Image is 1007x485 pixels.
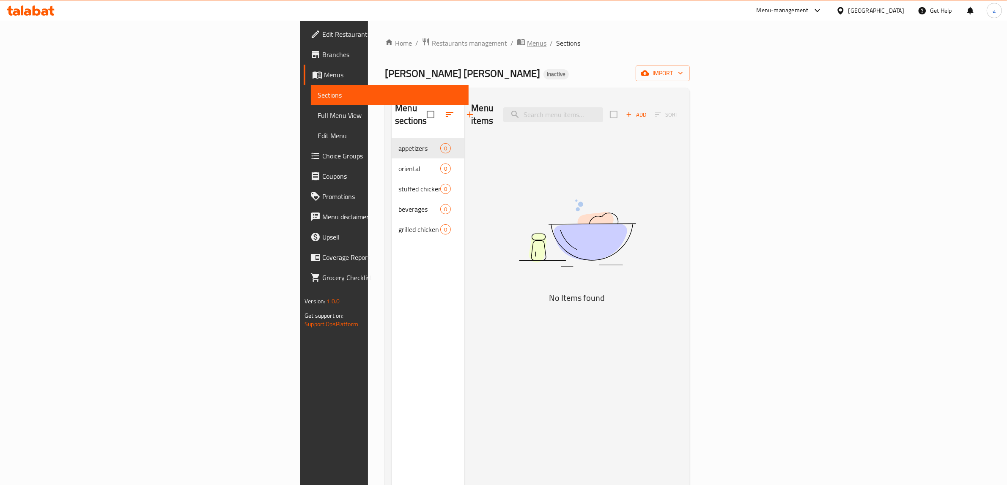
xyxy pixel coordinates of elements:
h5: No Items found [472,291,683,305]
a: Coupons [304,166,469,186]
span: 0 [441,205,450,213]
div: stuffed chicken0 [392,179,464,199]
span: beverages [398,204,440,214]
span: Inactive [543,71,569,78]
span: import [642,68,683,79]
div: items [440,163,451,174]
span: Menu disclaimer [322,212,462,222]
span: Select all sections [422,106,439,123]
div: oriental0 [392,158,464,179]
span: Coupons [322,171,462,181]
a: Sections [311,85,469,105]
span: Menus [527,38,546,48]
span: Get support on: [305,310,343,321]
span: Sort sections [439,104,460,125]
span: Version: [305,296,325,307]
a: Coverage Report [304,247,469,267]
nav: Menu sections [392,135,464,243]
span: Branches [322,49,462,60]
span: Sections [318,90,462,100]
nav: breadcrumb [385,38,690,49]
button: import [636,65,690,81]
span: Promotions [322,191,462,202]
div: appetizers0 [392,138,464,158]
button: Add [623,108,650,121]
a: Upsell [304,227,469,247]
span: Upsell [322,232,462,242]
span: oriental [398,163,440,174]
a: Choice Groups [304,146,469,166]
span: Add item [623,108,650,121]
a: Menus [517,38,546,49]
span: grilled chicken [398,224,440,234]
a: Full Menu View [311,105,469,125]
input: search [503,107,603,122]
span: 0 [441,226,450,234]
span: Full Menu View [318,110,462,120]
div: items [440,224,451,234]
div: beverages0 [392,199,464,219]
span: Edit Menu [318,131,462,141]
span: 0 [441,165,450,173]
span: Grocery Checklist [322,272,462,283]
a: Grocery Checklist [304,267,469,288]
a: Menu disclaimer [304,207,469,227]
span: appetizers [398,143,440,153]
span: 0 [441,185,450,193]
div: items [440,143,451,153]
li: / [550,38,553,48]
span: a [993,6,996,15]
span: stuffed chicken [398,184,440,194]
a: Edit Menu [311,125,469,146]
a: Promotions [304,186,469,207]
a: Menus [304,65,469,85]
div: items [440,184,451,194]
span: Edit Restaurant [322,29,462,39]
div: Menu-management [757,5,809,16]
a: Branches [304,44,469,65]
li: / [510,38,513,48]
span: Menus [324,70,462,80]
span: 0 [441,144,450,153]
div: Inactive [543,69,569,79]
span: Sections [556,38,580,48]
span: Add [625,110,648,120]
span: Choice Groups [322,151,462,161]
a: Support.OpsPlatform [305,319,358,330]
span: Restaurants management [432,38,507,48]
span: 1.0.0 [327,296,340,307]
span: Coverage Report [322,252,462,262]
h2: Menu items [471,102,493,127]
span: Select section first [650,108,684,121]
div: items [440,204,451,214]
button: Add section [460,104,480,125]
a: Edit Restaurant [304,24,469,44]
img: dish.svg [472,177,683,289]
div: [GEOGRAPHIC_DATA] [848,6,904,15]
div: grilled chicken0 [392,219,464,240]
